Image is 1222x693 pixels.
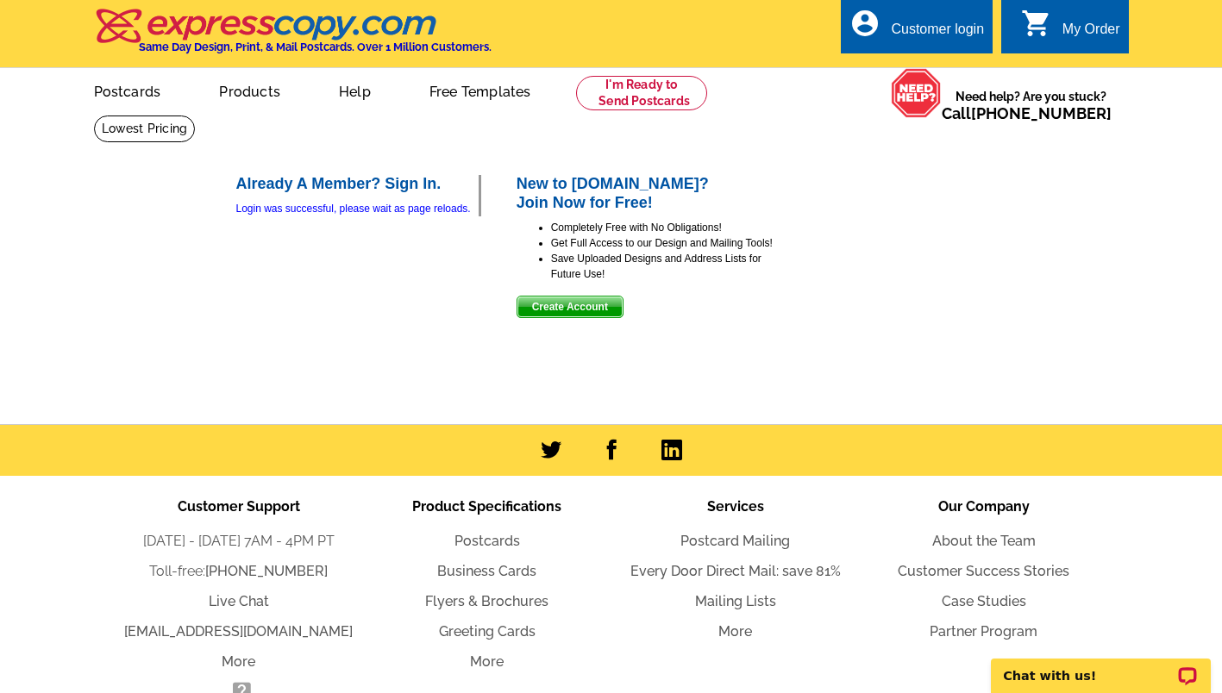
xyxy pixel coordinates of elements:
i: account_circle [849,8,880,39]
h2: New to [DOMAIN_NAME]? Join Now for Free! [517,175,775,212]
span: Services [707,498,764,515]
a: Case Studies [942,593,1026,609]
a: shopping_cart My Order [1021,19,1120,41]
a: About the Team [932,533,1036,549]
a: Customer Success Stories [898,563,1069,579]
iframe: LiveChat chat widget [980,639,1222,693]
i: shopping_cart [1021,8,1052,39]
a: More [222,653,255,670]
li: Save Uploaded Designs and Address Lists for Future Use! [551,251,775,282]
li: [DATE] - [DATE] 7AM - 4PM PT [115,531,363,552]
button: Create Account [517,296,624,318]
a: Every Door Direct Mail: save 81% [630,563,841,579]
a: [PHONE_NUMBER] [205,563,328,579]
a: Business Cards [437,563,536,579]
a: [EMAIL_ADDRESS][DOMAIN_NAME] [124,623,353,640]
a: Mailing Lists [695,593,776,609]
a: account_circle Customer login [849,19,984,41]
h2: Already A Member? Sign In. [236,175,479,194]
div: Login was successful, please wait as page reloads. [236,201,479,216]
span: Product Specifications [412,498,561,515]
a: Greeting Cards [439,623,536,640]
a: More [470,653,504,670]
a: Partner Program [930,623,1037,640]
span: Call [942,104,1112,122]
a: Live Chat [209,593,269,609]
li: Toll-free: [115,561,363,582]
span: Customer Support [178,498,300,515]
a: Postcard Mailing [680,533,790,549]
div: Customer login [891,22,984,46]
a: Postcards [454,533,520,549]
div: My Order [1062,22,1120,46]
a: [PHONE_NUMBER] [971,104,1112,122]
a: Postcards [66,70,189,110]
a: Products [191,70,308,110]
li: Get Full Access to our Design and Mailing Tools! [551,235,775,251]
span: Create Account [517,297,623,317]
li: Completely Free with No Obligations! [551,220,775,235]
a: More [718,623,752,640]
a: Same Day Design, Print, & Mail Postcards. Over 1 Million Customers. [94,21,492,53]
a: Help [311,70,398,110]
h4: Same Day Design, Print, & Mail Postcards. Over 1 Million Customers. [139,41,492,53]
img: help [891,68,942,118]
a: Free Templates [402,70,559,110]
a: Flyers & Brochures [425,593,548,609]
span: Our Company [938,498,1030,515]
span: Need help? Are you stuck? [942,88,1120,122]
